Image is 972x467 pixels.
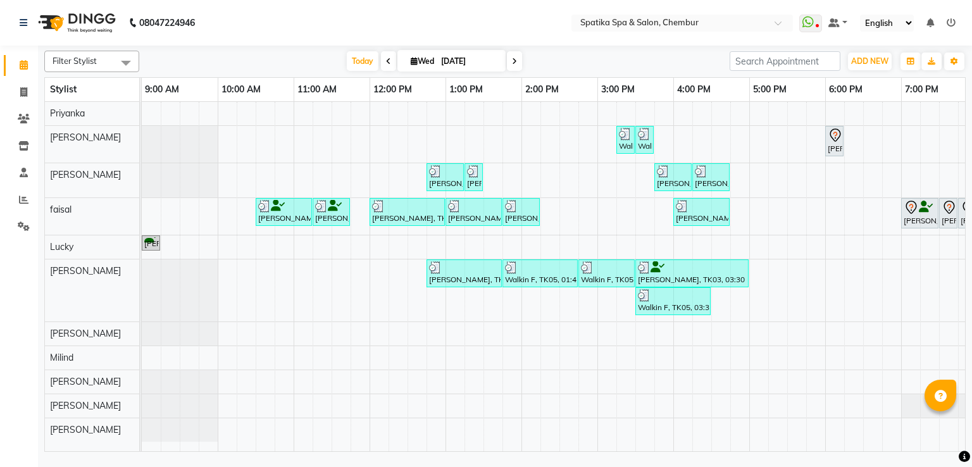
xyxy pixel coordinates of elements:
b: 08047224946 [139,5,195,40]
a: 9:00 AM [142,80,182,99]
div: [PERSON_NAME], TK04, 12:45 PM-01:45 PM, [DEMOGRAPHIC_DATA]-Inoa Touch Up (Up To 2 Inches) [428,261,501,285]
span: Today [347,51,378,71]
div: Walkin F, TK05, 03:30 PM-03:45 PM, Eyebrows [637,128,652,152]
a: 12:00 PM [370,80,415,99]
a: 5:00 PM [750,80,790,99]
span: [PERSON_NAME] [50,169,121,180]
span: Stylist [50,84,77,95]
span: [PERSON_NAME] [50,376,121,387]
div: [PERSON_NAME], TK04, 12:45 PM-01:15 PM, Classic Manicure [428,165,463,189]
div: [PERSON_NAME], TK01, 09:00 AM-09:15 AM, Additional Charges For [DEMOGRAPHIC_DATA] Hair Wash With ... [143,237,159,249]
span: Milind [50,352,73,363]
div: [PERSON_NAME], TK04, 01:15 PM-01:30 PM, Eyebrows [466,165,482,189]
div: Walkin F, TK05, 03:15 PM-03:30 PM, [GEOGRAPHIC_DATA] [618,128,633,152]
a: 7:00 PM [902,80,942,99]
span: [PERSON_NAME] [50,265,121,277]
div: [PERSON_NAME], TK08, 07:30 PM-07:45 PM, [DEMOGRAPHIC_DATA]-Majirel Global Color - Hair Upto Neck ... [940,200,956,227]
span: Filter Stylist [53,56,97,66]
div: Walkin F, TK05, 03:30 PM-04:30 PM, [DEMOGRAPHIC_DATA]-Inoa Global - Hair Below Shoulder [637,289,709,313]
div: [PERSON_NAME], TK04, 12:00 PM-01:00 PM, [DEMOGRAPHIC_DATA]-Majirel Global Color - Hair Upto Neck ... [371,200,444,224]
a: 10:00 AM [218,80,264,99]
div: [PERSON_NAME], TK04, 01:45 PM-02:15 PM, Head Massage-Coconut / Olive / Almond Oil 30 Mins [504,200,539,224]
span: Lucky [50,241,73,252]
div: [PERSON_NAME], TK04, 01:00 PM-01:45 PM, Haircuts [447,200,501,224]
input: 2025-09-03 [437,52,501,71]
span: [PERSON_NAME] [50,328,121,339]
img: logo [32,5,119,40]
span: [PERSON_NAME] [50,424,121,435]
iframe: chat widget [919,416,959,454]
a: 4:00 PM [674,80,714,99]
a: 11:00 AM [294,80,340,99]
div: [PERSON_NAME] V, TK02, 11:15 AM-11:45 AM, [PERSON_NAME] Styling / Crafting / Trim [314,200,349,224]
div: Walkin F, TK05, 01:45 PM-02:45 PM, Clear Dose For Dandruff / Dry Scalp- Per Tube [504,261,576,285]
div: [PERSON_NAME], TK08, 07:00 PM-07:30 PM, [PERSON_NAME] Styling / Crafting / Trim [902,200,937,227]
span: faisal [50,204,72,215]
div: [PERSON_NAME] V, TK02, 10:30 AM-11:15 AM, Haircuts [257,200,311,224]
div: [PERSON_NAME], TK03, 04:15 PM-04:45 PM, Classic Foot Massage [694,165,728,189]
span: Wed [408,56,437,66]
div: [PERSON_NAME], TK07, 06:00 PM-06:15 PM, Eyebrows [826,128,842,154]
div: Walkin F, TK05, 02:45 PM-03:30 PM, [DEMOGRAPHIC_DATA]-Haircuts [580,261,633,285]
input: Search Appointment [730,51,840,71]
a: 6:00 PM [826,80,866,99]
div: [PERSON_NAME], TK06, 04:00 PM-04:45 PM, Haircuts [675,200,728,224]
a: 2:00 PM [522,80,562,99]
div: [PERSON_NAME], TK03, 03:45 PM-04:15 PM, Classic Foot Massage [656,165,690,189]
div: [PERSON_NAME], TK03, 03:30 PM-05:00 PM, [DEMOGRAPHIC_DATA]-Inoa Touch Up (Up To 2 Inches) [637,261,747,285]
a: 1:00 PM [446,80,486,99]
span: ADD NEW [851,56,888,66]
button: ADD NEW [848,53,892,70]
span: [PERSON_NAME] [50,400,121,411]
span: [PERSON_NAME] [50,132,121,143]
a: 3:00 PM [598,80,638,99]
span: Priyanka [50,108,85,119]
